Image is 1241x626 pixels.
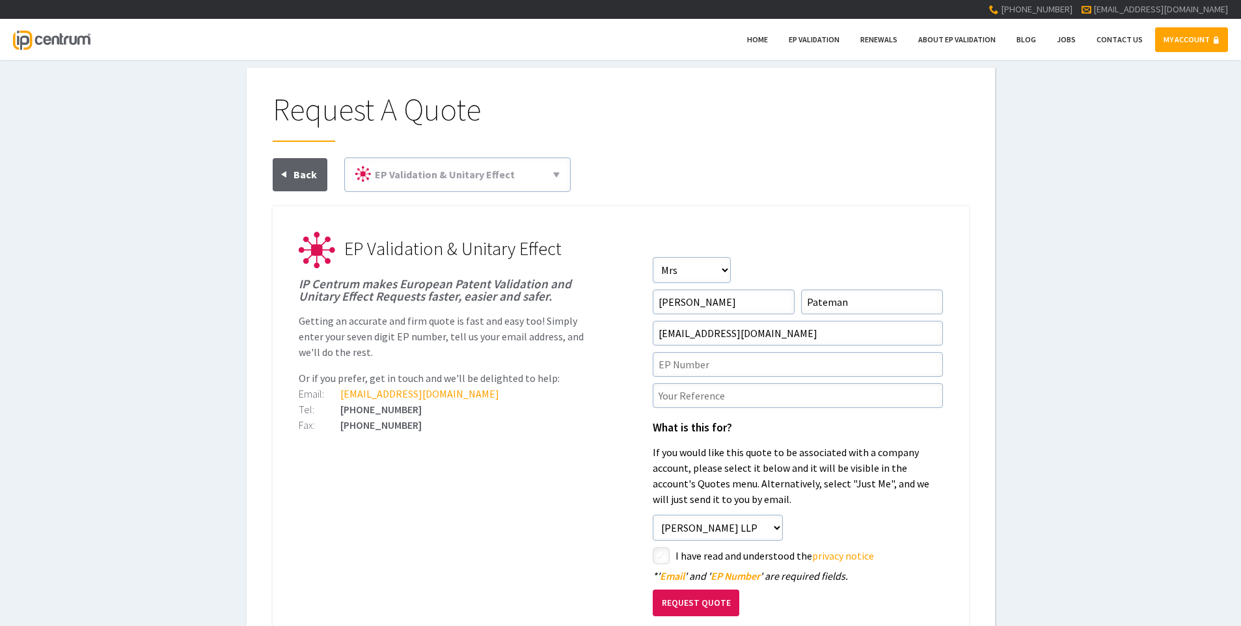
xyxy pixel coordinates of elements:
[711,569,760,582] span: EP Number
[852,27,906,52] a: Renewals
[299,370,589,386] p: Or if you prefer, get in touch and we'll be delighted to help:
[1008,27,1044,52] a: Blog
[789,34,839,44] span: EP Validation
[13,19,90,60] a: IP Centrum
[675,547,943,564] label: I have read and understood the
[344,237,562,260] span: EP Validation & Unitary Effect
[299,420,340,430] div: Fax:
[801,290,943,314] input: Surname
[812,549,874,562] a: privacy notice
[273,94,969,142] h1: Request A Quote
[739,27,776,52] a: Home
[1097,34,1143,44] span: Contact Us
[299,420,589,430] div: [PHONE_NUMBER]
[299,404,589,415] div: [PHONE_NUMBER]
[1057,34,1076,44] span: Jobs
[653,422,943,434] h1: What is this for?
[273,158,327,191] a: Back
[653,383,943,408] input: Your Reference
[293,168,317,181] span: Back
[1093,3,1228,15] a: [EMAIL_ADDRESS][DOMAIN_NAME]
[747,34,768,44] span: Home
[910,27,1004,52] a: About EP Validation
[653,590,739,616] button: Request Quote
[375,168,515,181] span: EP Validation & Unitary Effect
[299,278,589,303] h1: IP Centrum makes European Patent Validation and Unitary Effect Requests faster, easier and safer.
[653,444,943,507] p: If you would like this quote to be associated with a company account, please select it below and ...
[340,387,499,400] a: [EMAIL_ADDRESS][DOMAIN_NAME]
[1001,3,1072,15] span: [PHONE_NUMBER]
[860,34,897,44] span: Renewals
[299,404,340,415] div: Tel:
[653,547,670,564] label: styled-checkbox
[780,27,848,52] a: EP Validation
[653,290,795,314] input: First Name
[653,352,943,377] input: EP Number
[653,321,943,346] input: Email
[1048,27,1084,52] a: Jobs
[918,34,996,44] span: About EP Validation
[350,163,565,186] a: EP Validation & Unitary Effect
[1088,27,1151,52] a: Contact Us
[299,313,589,360] p: Getting an accurate and firm quote is fast and easy too! Simply enter your seven digit EP number,...
[660,569,685,582] span: Email
[299,388,340,399] div: Email:
[1016,34,1036,44] span: Blog
[1155,27,1228,52] a: MY ACCOUNT
[653,571,943,581] div: ' ' and ' ' are required fields.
